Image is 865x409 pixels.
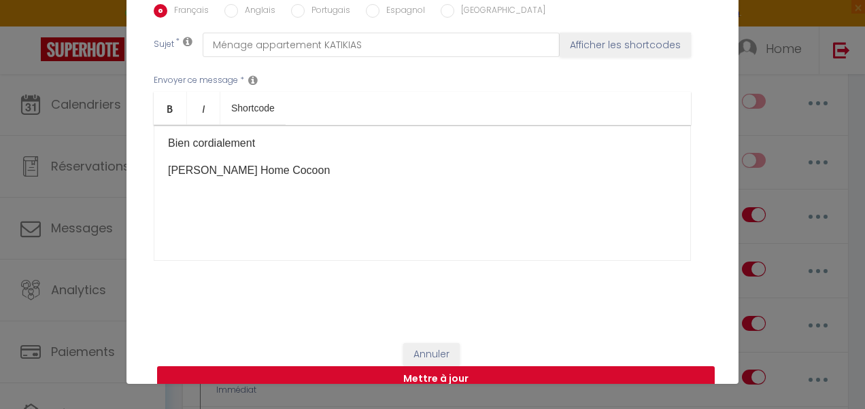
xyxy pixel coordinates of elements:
label: [GEOGRAPHIC_DATA] [454,4,545,19]
a: Bold [154,92,187,124]
label: Sujet [154,38,174,52]
p: Bien cordialement [168,135,677,152]
label: Français [167,4,209,19]
a: Italic [187,92,220,124]
label: Envoyer ce message [154,74,238,87]
button: Ouvrir le widget de chat LiveChat [11,5,52,46]
p: [PERSON_NAME] Home Cocoon [168,162,677,179]
i: Subject [183,36,192,47]
a: Shortcode [220,92,286,124]
button: Mettre à jour [157,366,715,392]
button: Annuler [403,343,460,366]
label: Portugais [305,4,350,19]
label: Espagnol [379,4,425,19]
label: Anglais [238,4,275,19]
i: Message [248,75,258,86]
button: Afficher les shortcodes [560,33,691,57]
